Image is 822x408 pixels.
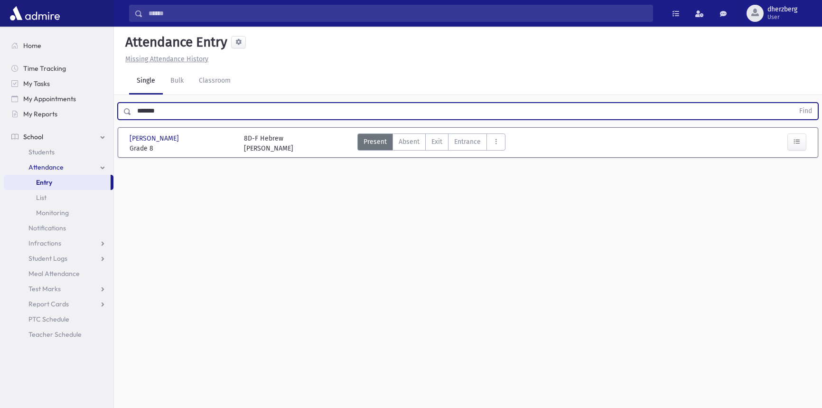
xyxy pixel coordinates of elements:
[163,68,191,95] a: Bulk
[4,266,113,281] a: Meal Attendance
[4,175,111,190] a: Entry
[8,4,62,23] img: AdmirePro
[28,315,69,323] span: PTC Schedule
[125,55,208,63] u: Missing Attendance History
[191,68,238,95] a: Classroom
[121,34,227,50] h5: Attendance Entry
[4,281,113,296] a: Test Marks
[4,312,113,327] a: PTC Schedule
[23,79,50,88] span: My Tasks
[4,296,113,312] a: Report Cards
[23,95,76,103] span: My Appointments
[143,5,653,22] input: Search
[767,13,797,21] span: User
[28,239,61,247] span: Infractions
[364,137,387,147] span: Present
[244,133,293,153] div: 8D-F Hebrew [PERSON_NAME]
[4,38,113,53] a: Home
[23,64,66,73] span: Time Tracking
[431,137,442,147] span: Exit
[4,190,113,205] a: List
[4,106,113,122] a: My Reports
[23,41,41,50] span: Home
[454,137,481,147] span: Entrance
[4,129,113,144] a: School
[130,143,234,153] span: Grade 8
[28,330,82,339] span: Teacher Schedule
[4,236,113,251] a: Infractions
[4,205,113,220] a: Monitoring
[28,300,69,308] span: Report Cards
[4,160,113,175] a: Attendance
[4,144,113,160] a: Students
[399,137,420,147] span: Absent
[4,327,113,342] a: Teacher Schedule
[4,61,113,76] a: Time Tracking
[357,133,505,153] div: AttTypes
[28,148,55,156] span: Students
[4,91,113,106] a: My Appointments
[28,285,61,293] span: Test Marks
[28,224,66,232] span: Notifications
[4,220,113,236] a: Notifications
[36,178,52,187] span: Entry
[36,193,47,202] span: List
[4,251,113,266] a: Student Logs
[23,110,57,118] span: My Reports
[28,254,67,263] span: Student Logs
[28,269,80,278] span: Meal Attendance
[23,133,43,141] span: School
[121,55,208,63] a: Missing Attendance History
[28,163,64,171] span: Attendance
[767,6,797,13] span: dherzberg
[129,68,163,95] a: Single
[36,209,69,217] span: Monitoring
[794,103,818,119] button: Find
[130,133,181,143] span: [PERSON_NAME]
[4,76,113,91] a: My Tasks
